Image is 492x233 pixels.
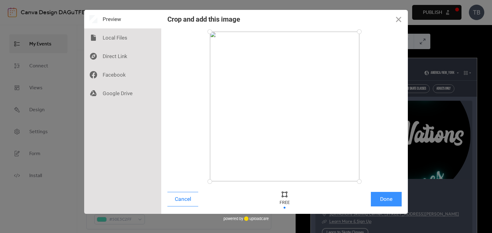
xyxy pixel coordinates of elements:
[371,192,402,206] button: Done
[243,216,269,221] a: uploadcare
[84,47,161,66] div: Direct Link
[167,15,240,23] div: Crop and add this image
[84,28,161,47] div: Local Files
[167,192,198,206] button: Cancel
[223,214,269,223] div: powered by
[84,10,161,28] div: Preview
[84,66,161,84] div: Facebook
[389,10,408,28] button: Close
[84,84,161,103] div: Google Drive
